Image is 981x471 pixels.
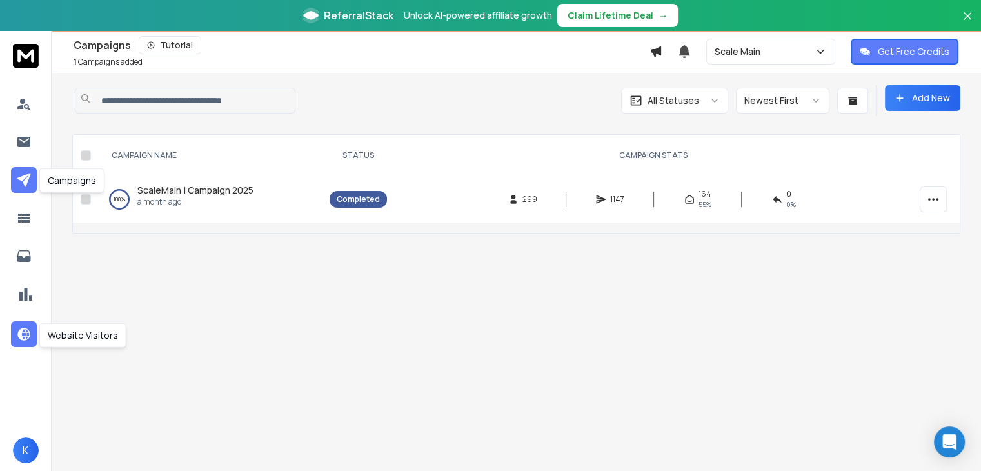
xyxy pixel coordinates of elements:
span: 0 [786,189,791,199]
p: 100 % [114,193,125,206]
span: 1 [74,56,77,67]
div: Campaigns [74,36,649,54]
p: All Statuses [648,94,699,107]
button: Newest First [736,88,829,114]
button: Claim Lifetime Deal→ [557,4,678,27]
th: CAMPAIGN STATS [395,135,912,176]
p: a month ago [137,197,253,207]
td: 100%ScaleMain | Campaign 2025a month ago [96,176,322,223]
span: ReferralStack [324,8,393,23]
div: Open Intercom Messenger [934,426,965,457]
div: Website Visitors [39,323,126,348]
a: ScaleMain | Campaign 2025 [137,184,253,197]
p: Unlock AI-powered affiliate growth [404,9,552,22]
div: Campaigns [39,168,104,193]
p: Scale Main [715,45,766,58]
p: Get Free Credits [878,45,949,58]
th: CAMPAIGN NAME [96,135,322,176]
button: Add New [885,85,960,111]
span: 299 [522,194,537,205]
button: K [13,437,39,463]
button: Tutorial [139,36,201,54]
span: → [659,9,668,22]
div: Completed [337,194,380,205]
button: Close banner [959,8,976,39]
span: 55 % [699,199,711,210]
span: ScaleMain | Campaign 2025 [137,184,253,196]
span: 0 % [786,199,796,210]
th: STATUS [322,135,395,176]
span: 164 [699,189,711,199]
button: Get Free Credits [851,39,958,65]
p: Campaigns added [74,57,143,67]
span: 1147 [610,194,624,205]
